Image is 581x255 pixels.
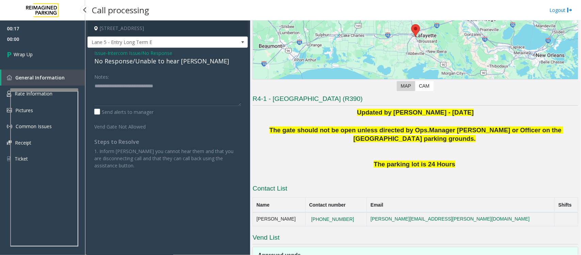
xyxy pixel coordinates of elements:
[253,184,578,195] h3: Contact List
[7,140,12,145] img: 'icon'
[88,37,215,48] span: Lane 5 - Entry Long Term E
[567,6,572,14] img: logout
[7,156,11,162] img: 'icon'
[397,81,415,91] label: Map
[305,198,367,213] th: Contact number
[371,216,530,222] a: [PERSON_NAME][EMAIL_ADDRESS][PERSON_NAME][DOMAIN_NAME]
[7,75,12,80] img: 'icon'
[15,74,65,81] span: General Information
[87,20,248,36] h4: [STREET_ADDRESS]
[94,108,154,116] label: Send alerts to manager
[7,91,11,97] img: 'icon'
[270,126,430,134] span: The gate should not be open unless directed by Ops.
[555,198,578,213] th: Shifts
[357,109,474,116] span: Updated by [PERSON_NAME] - [DATE]
[1,70,85,86] a: General Information
[253,198,306,213] th: Name
[353,126,563,142] span: Manager [PERSON_NAME] or Officer on the [GEOGRAPHIC_DATA] parking grounds.
[367,198,555,213] th: Email
[94,57,241,66] div: No Response/Unable to hear [PERSON_NAME]
[94,49,106,57] span: Issue
[106,50,172,56] span: -
[374,161,455,168] span: The parking lot is 24 Hours
[93,121,155,130] label: Vend Gate Not Allowed
[415,81,434,91] label: CAM
[94,148,241,169] p: 1. Inform [PERSON_NAME] you cannot hear them and that you are disconnecting call and that they ca...
[411,24,420,37] div: 200 Terminal Drive, Lafayette, LA
[7,124,12,129] img: 'icon'
[549,6,572,14] a: Logout
[309,216,356,223] button: [PHONE_NUMBER]
[7,108,12,112] img: 'icon'
[253,233,578,244] h3: Vend List
[94,71,109,80] label: Notes:
[253,94,578,106] h3: R4-1 - [GEOGRAPHIC_DATA] (R390)
[14,51,33,58] span: Wrap Up
[94,139,241,145] h4: Steps to Resolve
[108,49,172,57] span: Intercom Issue/No Response
[88,2,152,18] h3: Call processing
[253,212,306,226] td: [PERSON_NAME]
